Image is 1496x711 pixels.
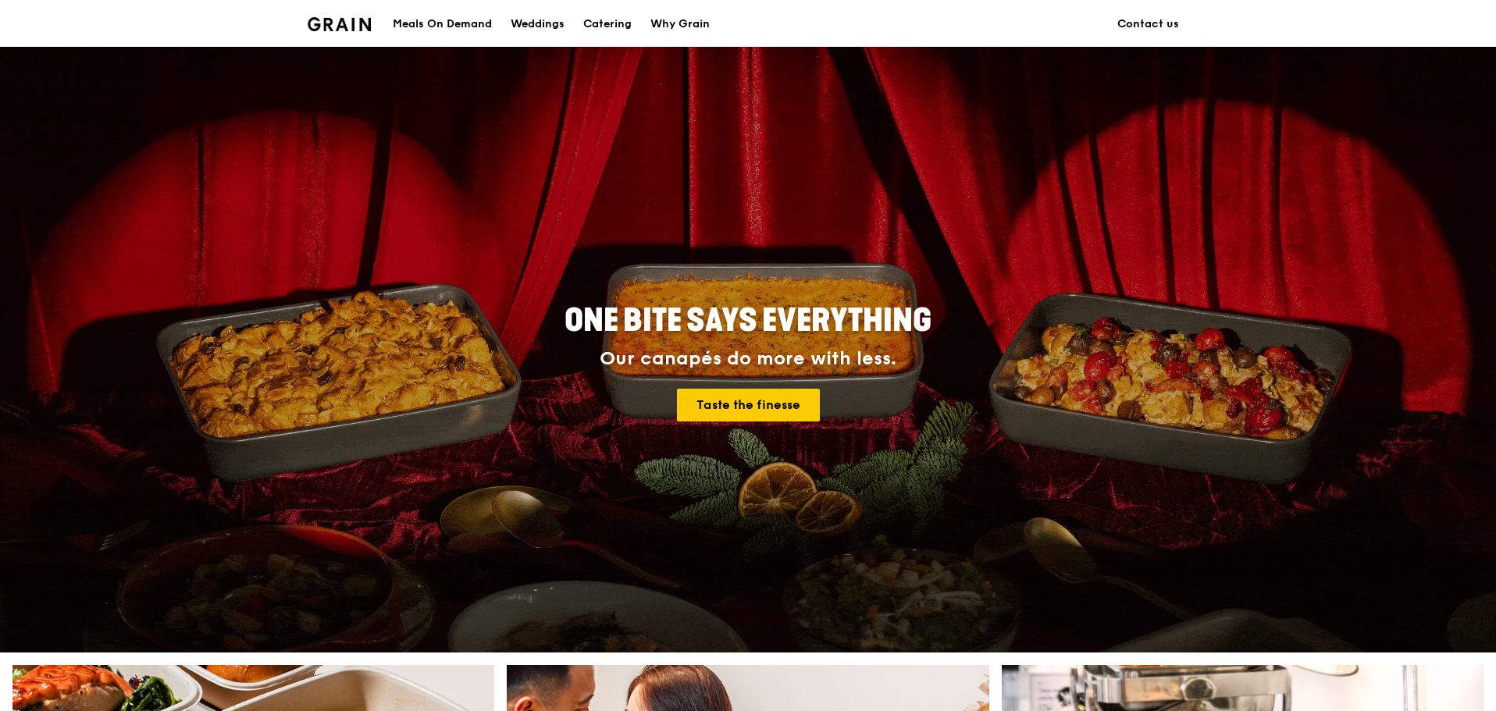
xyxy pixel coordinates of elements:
div: Weddings [511,1,565,48]
a: Contact us [1108,1,1188,48]
img: Grain [308,17,371,31]
a: Weddings [501,1,574,48]
div: Why Grain [650,1,710,48]
a: Taste the finesse [677,389,820,421]
a: Catering [574,1,641,48]
a: Why Grain [641,1,719,48]
div: Our canapés do more with less. [467,348,1029,370]
div: Catering [583,1,632,48]
span: ONE BITE SAYS EVERYTHING [565,302,931,340]
div: Meals On Demand [393,1,492,48]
